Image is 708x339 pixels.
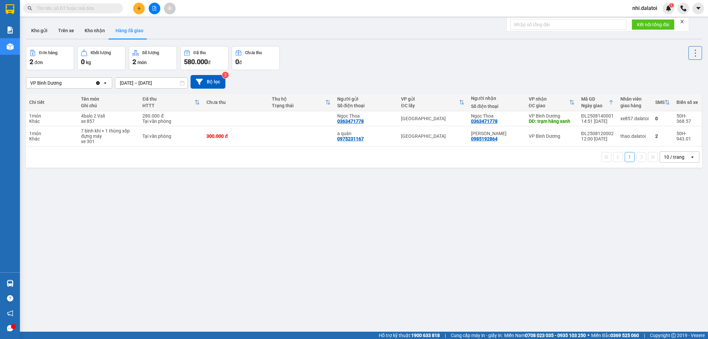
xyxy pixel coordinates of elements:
[62,80,63,86] input: Selected VP Bình Dương.
[26,23,53,39] button: Kho gửi
[142,96,195,102] div: Đã thu
[184,58,208,66] span: 580.000
[676,131,698,141] div: 50H-943.01
[379,332,440,339] span: Hỗ trợ kỹ thuật:
[232,46,280,70] button: Chưa thu0đ
[149,3,160,14] button: file-add
[235,58,239,66] span: 0
[529,103,569,108] div: ĐC giao
[39,50,57,55] div: Đơn hàng
[690,154,695,160] svg: open
[142,119,200,124] div: Tại văn phòng
[81,96,136,102] div: Tên món
[142,133,200,139] div: Tại văn phòng
[81,58,85,66] span: 0
[471,119,498,124] div: 0363471778
[53,23,79,39] button: Trên xe
[398,94,467,111] th: Toggle SortBy
[401,116,464,121] div: [GEOGRAPHIC_DATA]
[272,96,325,102] div: Thu hộ
[337,119,364,124] div: 0363471778
[86,60,91,65] span: kg
[167,6,172,11] span: aim
[272,103,325,108] div: Trạng thái
[164,3,176,14] button: aim
[529,119,575,124] div: DĐ: trạm hàng xanh
[222,72,229,78] sup: 2
[191,75,225,89] button: Bộ lọc
[142,103,195,108] div: HTTT
[95,80,101,86] svg: Clear value
[529,96,569,102] div: VP nhận
[337,96,395,102] div: Người gửi
[137,60,147,65] span: món
[206,133,265,139] div: 300.000 đ
[471,136,498,141] div: 0985192864
[208,60,210,65] span: đ
[7,295,13,301] span: question-circle
[620,103,649,108] div: giao hàng
[132,58,136,66] span: 2
[35,60,43,65] span: đơn
[7,280,14,287] img: warehouse-icon
[401,103,459,108] div: ĐC lấy
[152,6,157,11] span: file-add
[194,50,206,55] div: Đã thu
[26,46,74,70] button: Đơn hàng2đơn
[695,5,701,11] span: caret-down
[578,94,617,111] th: Toggle SortBy
[632,19,674,30] button: Kết nối tổng đài
[581,119,614,124] div: 14:51 [DATE]
[504,332,586,339] span: Miền Nam
[529,133,575,139] div: VP Bình Dương
[610,333,639,338] strong: 0369 525 060
[7,27,14,34] img: solution-icon
[239,60,242,65] span: đ
[510,19,626,30] input: Nhập số tổng đài
[525,333,586,338] strong: 0708 023 035 - 0935 103 250
[627,4,663,12] span: nhi.dalatoi
[625,152,635,162] button: 1
[29,131,74,136] div: 1 món
[666,5,671,11] img: icon-new-feature
[337,103,395,108] div: Số điện thoại
[644,332,645,339] span: |
[29,113,74,119] div: 1 món
[30,58,33,66] span: 2
[620,133,649,139] div: thao.dalatoi
[676,100,698,105] div: Biển số xe
[655,116,670,121] div: 0
[471,131,522,136] div: thanh hằng
[29,100,74,105] div: Chi tiết
[245,50,262,55] div: Chưa thu
[337,136,364,141] div: 0975231167
[664,154,684,160] div: 10 / trang
[692,3,704,14] button: caret-down
[401,96,459,102] div: VP gửi
[269,94,334,111] th: Toggle SortBy
[81,119,136,124] div: xe 857
[671,333,676,338] span: copyright
[81,113,136,119] div: 4balo 2 Vali
[401,133,464,139] div: [GEOGRAPHIC_DATA]
[91,50,111,55] div: Khối lượng
[110,23,149,39] button: Hàng đã giao
[142,113,200,119] div: 280.000 đ
[29,136,74,141] div: Khác
[669,3,674,8] sup: 1
[37,5,115,12] input: Tìm tên, số ĐT hoặc mã đơn
[471,113,522,119] div: Ngọc Thoa
[680,5,686,11] img: phone-icon
[471,96,522,101] div: Người nhận
[529,113,575,119] div: VP Bình Dương
[337,131,395,136] div: a quân
[655,133,670,139] div: 2
[471,104,522,109] div: Số điện thoại
[670,3,672,8] span: 1
[411,333,440,338] strong: 1900 633 818
[588,334,590,337] span: ⚪️
[29,119,74,124] div: Khác
[655,100,665,105] div: SMS
[137,6,141,11] span: plus
[81,139,136,144] div: xe 301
